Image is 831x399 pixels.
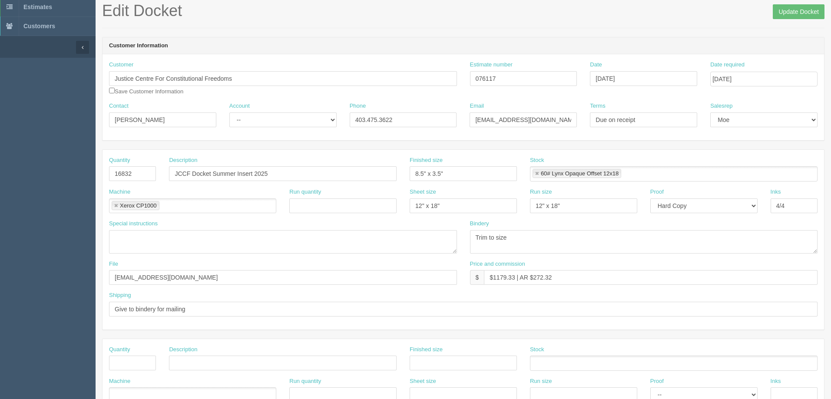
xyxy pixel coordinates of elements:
label: Finished size [410,346,443,354]
span: Customers [23,23,55,30]
label: Date [590,61,602,69]
header: Customer Information [103,37,824,55]
label: Run size [530,377,552,386]
label: Quantity [109,346,130,354]
h1: Edit Docket [102,2,824,20]
div: 60# Lynx Opaque Offset 12x18 [541,171,619,176]
label: Run quantity [289,377,321,386]
label: Inks [771,377,781,386]
label: Quantity [109,156,130,165]
label: Shipping [109,291,131,300]
div: Xerox CP1000 [120,203,157,208]
label: Description [169,156,197,165]
label: Phone [350,102,366,110]
label: Price and commission [470,260,525,268]
label: File [109,260,118,268]
label: Proof [650,377,664,386]
label: Finished size [410,156,443,165]
label: Sheet size [410,188,436,196]
label: Machine [109,377,130,386]
label: Salesrep [710,102,732,110]
label: Proof [650,188,664,196]
label: Account [229,102,250,110]
label: Date required [710,61,745,69]
div: Save Customer Information [109,61,457,96]
label: Stock [530,156,544,165]
input: Update Docket [773,4,824,19]
label: Email [470,102,484,110]
label: Description [169,346,197,354]
label: Machine [109,188,130,196]
label: Stock [530,346,544,354]
textarea: Trim to size [470,230,818,254]
span: Estimates [23,3,52,10]
label: Customer [109,61,133,69]
div: $ [470,270,484,285]
label: Inks [771,188,781,196]
label: Contact [109,102,129,110]
input: Enter customer name [109,71,457,86]
label: Estimate number [470,61,513,69]
label: Bindery [470,220,489,228]
label: Run size [530,188,552,196]
label: Run quantity [289,188,321,196]
label: Special instructions [109,220,158,228]
label: Terms [590,102,605,110]
label: Sheet size [410,377,436,386]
